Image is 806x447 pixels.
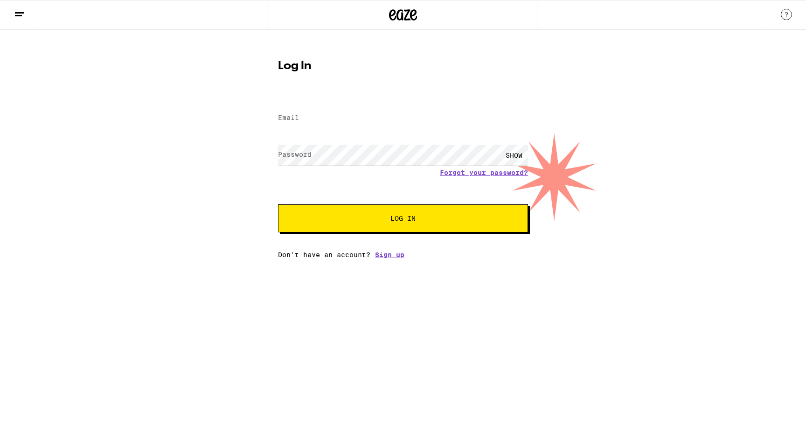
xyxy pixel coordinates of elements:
a: Sign up [375,251,404,258]
button: Log In [278,204,528,232]
label: Email [278,114,299,121]
div: SHOW [500,145,528,166]
a: Forgot your password? [440,169,528,176]
input: Email [278,108,528,129]
span: Log In [390,215,416,222]
h1: Log In [278,61,528,72]
div: Don't have an account? [278,251,528,258]
label: Password [278,151,312,158]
